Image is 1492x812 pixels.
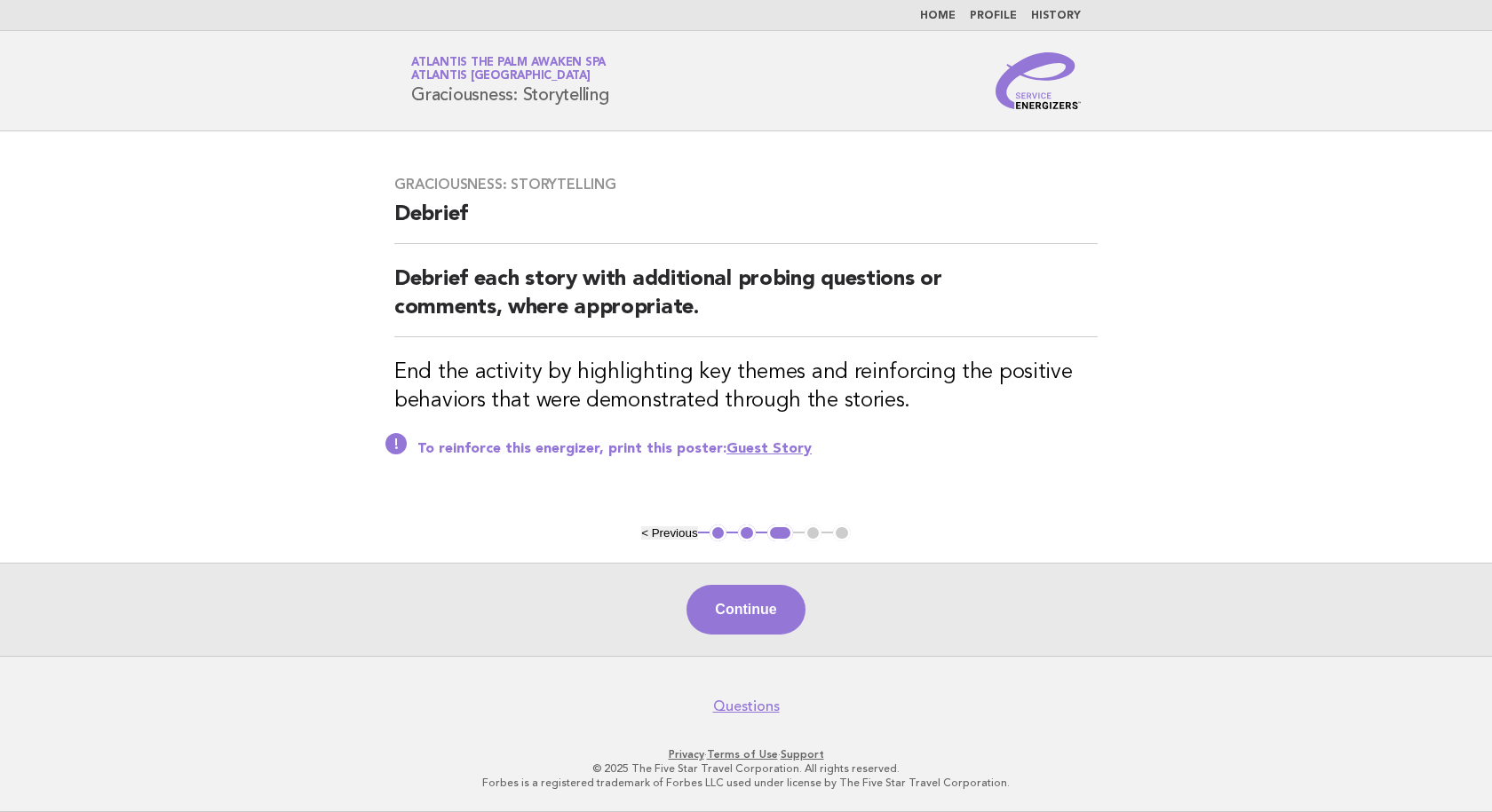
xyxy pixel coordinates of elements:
h1: Graciousness: Storytelling [411,58,609,104]
button: 3 [767,524,793,542]
a: History [1031,11,1081,21]
a: Questions [713,698,780,715]
span: Atlantis [GEOGRAPHIC_DATA] [411,71,591,83]
a: Home [920,11,956,21]
button: < Previous [641,526,697,540]
button: 2 [738,524,756,542]
a: Support [781,748,824,761]
img: Service Energizers [996,52,1081,109]
a: Privacy [669,748,704,761]
h3: End the activity by highlighting key themes and reinforcing the positive behaviors that were demo... [394,359,1098,415]
p: Forbes is a registered trademark of Forbes LLC used under license by The Five Star Travel Corpora... [202,776,1290,790]
p: © 2025 The Five Star Travel Corporation. All rights reserved. [202,761,1290,776]
p: To reinforce this energizer, print this poster: [417,440,1098,458]
a: Profile [970,11,1017,21]
button: 1 [710,524,727,542]
h3: Graciousness: Storytelling [394,176,1098,193]
p: · · [202,747,1290,761]
a: Terms of Use [707,748,778,761]
button: Continue [686,585,805,635]
h2: Debrief each story with additional probing questions or comments, where appropriate. [394,265,1098,337]
a: Guest Story [726,442,812,456]
a: Atlantis The Palm Awaken SpaAtlantis [GEOGRAPHIC_DATA] [411,57,606,82]
h2: Debrief [394,201,1098,244]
